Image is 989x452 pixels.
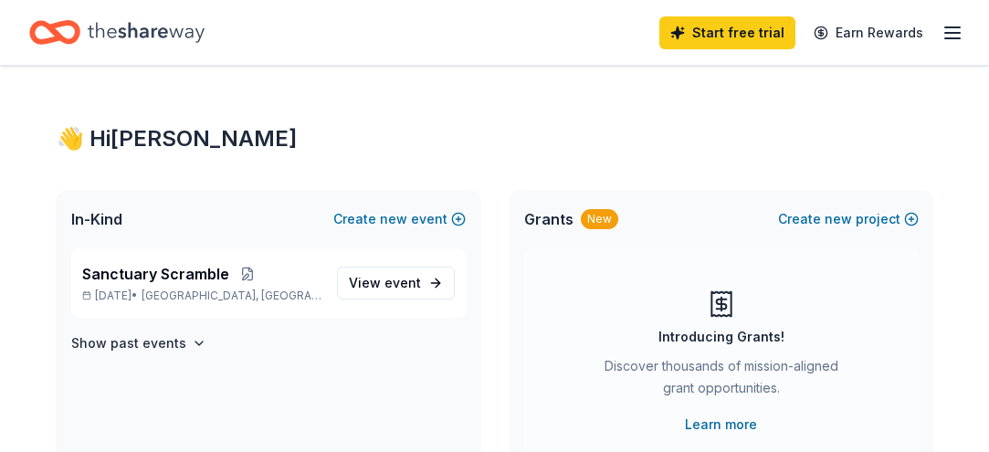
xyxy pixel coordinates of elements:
[581,209,618,229] div: New
[597,355,846,406] div: Discover thousands of mission-aligned grant opportunities.
[333,208,466,230] button: Createnewevent
[82,263,229,285] span: Sanctuary Scramble
[524,208,573,230] span: Grants
[142,289,321,303] span: [GEOGRAPHIC_DATA], [GEOGRAPHIC_DATA]
[803,16,934,49] a: Earn Rewards
[71,208,122,230] span: In-Kind
[57,124,933,153] div: 👋 Hi [PERSON_NAME]
[29,11,205,54] a: Home
[349,272,421,294] span: View
[71,332,186,354] h4: Show past events
[659,16,795,49] a: Start free trial
[778,208,919,230] button: Createnewproject
[825,208,852,230] span: new
[658,326,784,348] div: Introducing Grants!
[82,289,322,303] p: [DATE] •
[71,332,206,354] button: Show past events
[380,208,407,230] span: new
[337,267,455,300] a: View event
[384,275,421,290] span: event
[685,414,757,436] a: Learn more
